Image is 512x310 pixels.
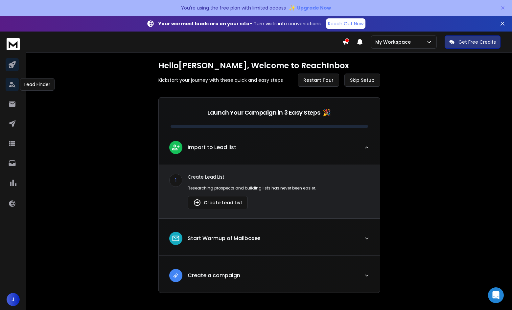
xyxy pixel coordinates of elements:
button: Create Lead List [188,196,248,209]
p: Create a campaign [188,272,240,279]
span: Skip Setup [350,77,375,83]
a: Reach Out Now [326,18,365,29]
div: Lead Finder [20,78,55,91]
p: Launch Your Campaign in 3 Easy Steps [207,108,320,117]
p: You're using the free plan with limited access [181,5,286,11]
p: Import to Lead list [188,144,236,151]
button: J [7,293,20,306]
img: lead [172,271,180,279]
span: Upgrade Now [297,5,331,11]
button: leadImport to Lead list [159,136,380,165]
button: Get Free Credits [445,35,500,49]
button: leadStart Warmup of Mailboxes [159,227,380,255]
img: lead [172,143,180,151]
div: leadImport to Lead list [159,165,380,218]
button: ✨Upgrade Now [289,1,331,14]
div: Open Intercom Messenger [488,287,504,303]
h1: Hello [PERSON_NAME] , Welcome to ReachInbox [158,60,380,71]
p: My Workspace [375,39,413,45]
img: logo [7,38,20,50]
p: Reach Out Now [328,20,363,27]
p: Kickstart your journey with these quick and easy steps [158,77,283,83]
p: – Turn visits into conversations [158,20,321,27]
p: Get Free Credits [458,39,496,45]
p: Start Warmup of Mailboxes [188,234,261,242]
button: leadCreate a campaign [159,264,380,293]
span: 🎉 [323,108,331,117]
span: ✨ [289,3,296,12]
p: Researching prospects and building lists has never been easier. [188,186,369,191]
img: lead [193,199,201,207]
img: lead [172,234,180,243]
p: Create Lead List [188,174,369,180]
button: Skip Setup [344,74,380,87]
div: 1 [169,174,182,187]
strong: Your warmest leads are on your site [158,20,249,27]
button: Restart Tour [298,74,339,87]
